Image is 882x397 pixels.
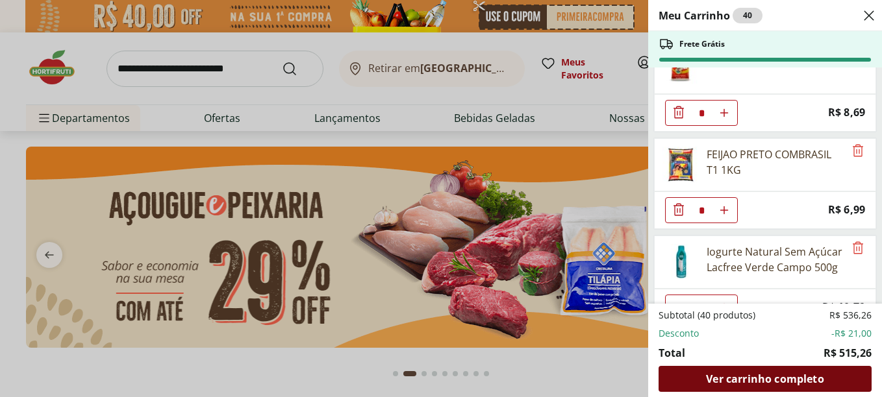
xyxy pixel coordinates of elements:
a: Ver carrinho completo [659,366,872,392]
div: FEIJAO PRETO COMBRASIL T1 1KG [707,147,844,178]
div: 40 [733,8,762,23]
button: Diminuir Quantidade [666,197,692,223]
span: R$ 10,79 [822,298,865,316]
input: Quantidade Atual [692,198,711,223]
span: R$ 8,69 [828,104,865,121]
span: Subtotal (40 produtos) [659,309,755,322]
h2: Meu Carrinho [659,8,762,23]
button: Aumentar Quantidade [711,197,737,223]
span: -R$ 21,00 [831,327,872,340]
span: Ver carrinho completo [706,374,824,384]
button: Diminuir Quantidade [666,100,692,126]
input: Quantidade Atual [692,295,711,320]
img: Arroz Branco Tio João 1kg [662,49,699,86]
span: Frete Grátis [679,39,725,49]
button: Aumentar Quantidade [711,100,737,126]
button: Aumentar Quantidade [711,295,737,320]
button: Remove [850,143,866,159]
span: R$ 515,26 [824,345,872,361]
span: R$ 6,99 [828,201,865,219]
img: Principal [662,244,699,280]
span: Total [659,345,685,361]
span: Desconto [659,327,699,340]
img: Principal [662,147,699,183]
div: Iogurte Natural Sem Açúcar Lacfree Verde Campo 500g [707,244,844,275]
input: Quantidade Atual [692,101,711,125]
button: Diminuir Quantidade [666,295,692,320]
span: R$ 536,26 [829,309,872,322]
button: Remove [850,241,866,256]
